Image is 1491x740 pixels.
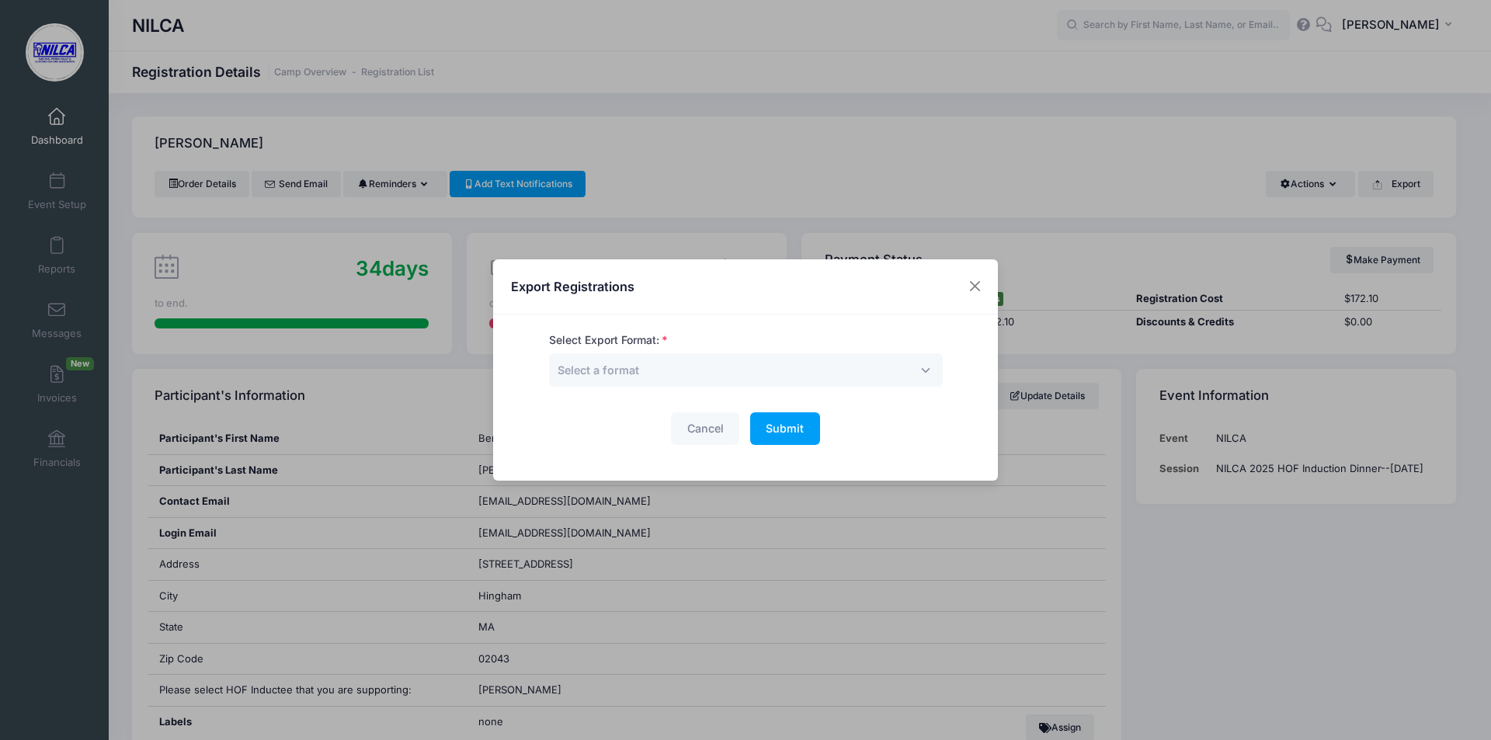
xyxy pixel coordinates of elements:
button: Cancel [671,412,739,446]
span: Submit [766,422,804,435]
button: Submit [750,412,820,446]
label: Select Export Format: [549,332,668,349]
span: Select a format [558,362,639,378]
button: Close [961,273,989,301]
span: Select a format [558,363,639,377]
span: Select a format [549,353,943,387]
h4: Export Registrations [511,277,634,296]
